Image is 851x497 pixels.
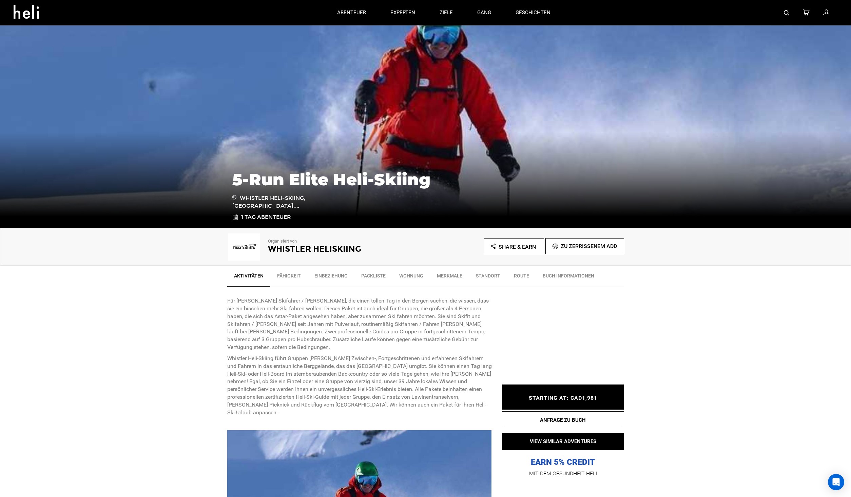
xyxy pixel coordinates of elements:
[227,297,492,351] p: Für [PERSON_NAME] Skifahrer / [PERSON_NAME], die einen tollen Tag in den Bergen suchen, die wisse...
[390,9,415,16] p: Experten
[529,395,597,401] span: STARTING AT: CAD1,981
[337,9,366,16] p: Abenteuer
[536,269,601,286] a: BUCH INFORMATIONEN
[270,269,308,286] a: Fähigkeit
[561,243,617,249] span: Zu zerrissenem Add
[227,269,270,287] a: Aktivitäten
[502,433,624,450] button: VIEW SIMILAR ADVENTURES
[227,355,492,417] p: Whistler Heli-Skiing führt Gruppen [PERSON_NAME] Zwischen-, Fortgeschrittenen und erfahrenen Skif...
[507,269,536,286] a: Route
[232,194,329,210] span: Whistler Heli-Skiing, [GEOGRAPHIC_DATA],...
[502,411,624,428] button: ANFRAGE ZU BUCH
[308,269,354,286] a: Einbeziehung
[392,269,430,286] a: Wohnung
[784,10,789,16] img: search-bar-icon.svg
[502,389,624,468] p: EARN 5% CREDIT
[268,245,407,253] h2: Whistler Heliskiing
[268,238,407,245] p: Organisiert von
[828,474,844,490] div: Open Intercom Messenger
[227,233,261,261] img: img_0bd6c2bf7a0220f90b2c926cc1b28b01.png
[430,269,469,286] a: Merkmale
[241,213,291,221] span: 1 Tag Abenteuer
[469,269,507,286] a: Standort
[354,269,392,286] a: Packliste
[440,9,453,16] p: Ziele
[499,244,536,250] span: Share & Earn
[502,469,624,478] p: MIT DEM GESUNDHEIT HELI
[232,170,619,189] h1: 5-Run Elite Heli-Skiing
